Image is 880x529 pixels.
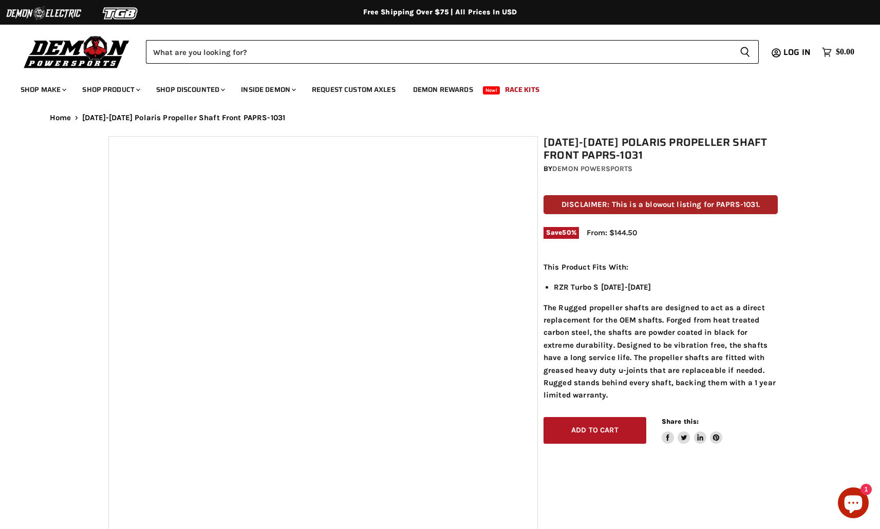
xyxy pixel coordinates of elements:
[835,487,872,521] inbox-online-store-chat: Shopify online store chat
[146,40,732,64] input: Search
[783,46,811,59] span: Log in
[13,75,852,100] ul: Main menu
[29,8,851,17] div: Free Shipping Over $75 | All Prices In USD
[544,417,646,444] button: Add to cart
[554,281,778,293] li: RZR Turbo S [DATE]-[DATE]
[779,48,817,57] a: Log in
[233,79,302,100] a: Inside Demon
[836,47,854,57] span: $0.00
[13,79,72,100] a: Shop Make
[146,40,759,64] form: Product
[732,40,759,64] button: Search
[21,33,133,70] img: Demon Powersports
[483,86,500,95] span: New!
[587,228,637,237] span: From: $144.50
[74,79,146,100] a: Shop Product
[304,79,403,100] a: Request Custom Axles
[817,45,859,60] a: $0.00
[662,417,723,444] aside: Share this:
[82,114,285,122] span: [DATE]-[DATE] Polaris Propeller Shaft Front PAPRS-1031
[571,426,619,434] span: Add to cart
[662,418,699,425] span: Share this:
[562,229,571,236] span: 50
[544,195,778,214] p: DISCLAIMER: This is a blowout listing for PAPRS-1031.
[544,227,579,238] span: Save %
[148,79,231,100] a: Shop Discounted
[544,163,778,175] div: by
[50,114,71,122] a: Home
[497,79,547,100] a: Race Kits
[544,261,778,402] div: The Rugged propeller shafts are designed to act as a direct replacement for the OEM shafts. Forge...
[29,114,851,122] nav: Breadcrumbs
[82,4,159,23] img: TGB Logo 2
[405,79,481,100] a: Demon Rewards
[552,164,632,173] a: Demon Powersports
[544,136,778,162] h1: [DATE]-[DATE] Polaris Propeller Shaft Front PAPRS-1031
[544,261,778,273] p: This Product Fits With:
[5,4,82,23] img: Demon Electric Logo 2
